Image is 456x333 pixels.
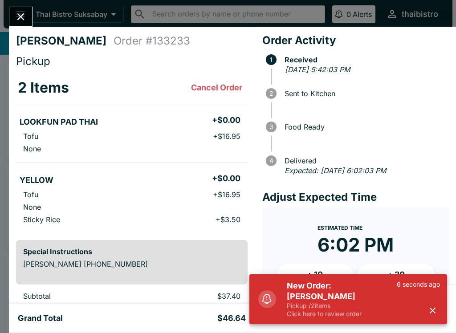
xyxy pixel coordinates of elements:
h5: Grand Total [18,313,63,324]
p: Pickup / 2 items [287,302,397,310]
button: Close [9,7,32,26]
p: [PERSON_NAME] [PHONE_NUMBER] [23,260,240,268]
span: Received [280,56,449,64]
p: 6 seconds ago [397,280,440,288]
p: None [23,203,41,211]
h3: 2 Items [18,79,69,97]
h4: [PERSON_NAME] [16,34,114,48]
h6: Special Instructions [23,247,240,256]
span: Estimated Time [318,224,362,231]
button: + 20 [357,264,435,286]
span: Pickup [16,55,50,68]
p: Sticky Rice [23,215,60,224]
text: 2 [269,90,273,97]
text: 4 [269,157,273,164]
button: Cancel Order [187,79,246,97]
h4: Order Activity [262,34,449,47]
button: + 10 [277,264,354,286]
span: Food Ready [280,123,449,131]
p: Tofu [23,132,38,141]
h4: Order # 133233 [114,34,190,48]
p: Click here to review order [287,310,397,318]
span: Delivered [280,157,449,165]
h5: + $0.00 [212,115,240,126]
h5: YELLOW [20,175,53,186]
span: Sent to Kitchen [280,89,449,97]
p: + $16.95 [213,132,240,141]
p: $37.40 [155,292,240,301]
em: Expected: [DATE] 6:02:03 PM [285,166,386,175]
text: 3 [269,123,273,130]
h5: $46.64 [217,313,246,324]
p: None [23,144,41,153]
h4: Adjust Expected Time [262,191,449,204]
p: + $3.50 [216,215,240,224]
h5: LOOKFUN PAD THAI [20,117,98,127]
p: Subtotal [23,292,141,301]
p: Tofu [23,190,38,199]
p: + $16.95 [213,190,240,199]
time: 6:02 PM [318,233,394,256]
text: 1 [270,56,273,63]
h5: + $0.00 [212,173,240,184]
em: [DATE] 5:42:03 PM [285,65,350,74]
table: orders table [16,72,248,233]
h5: New Order: [PERSON_NAME] [287,280,397,302]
